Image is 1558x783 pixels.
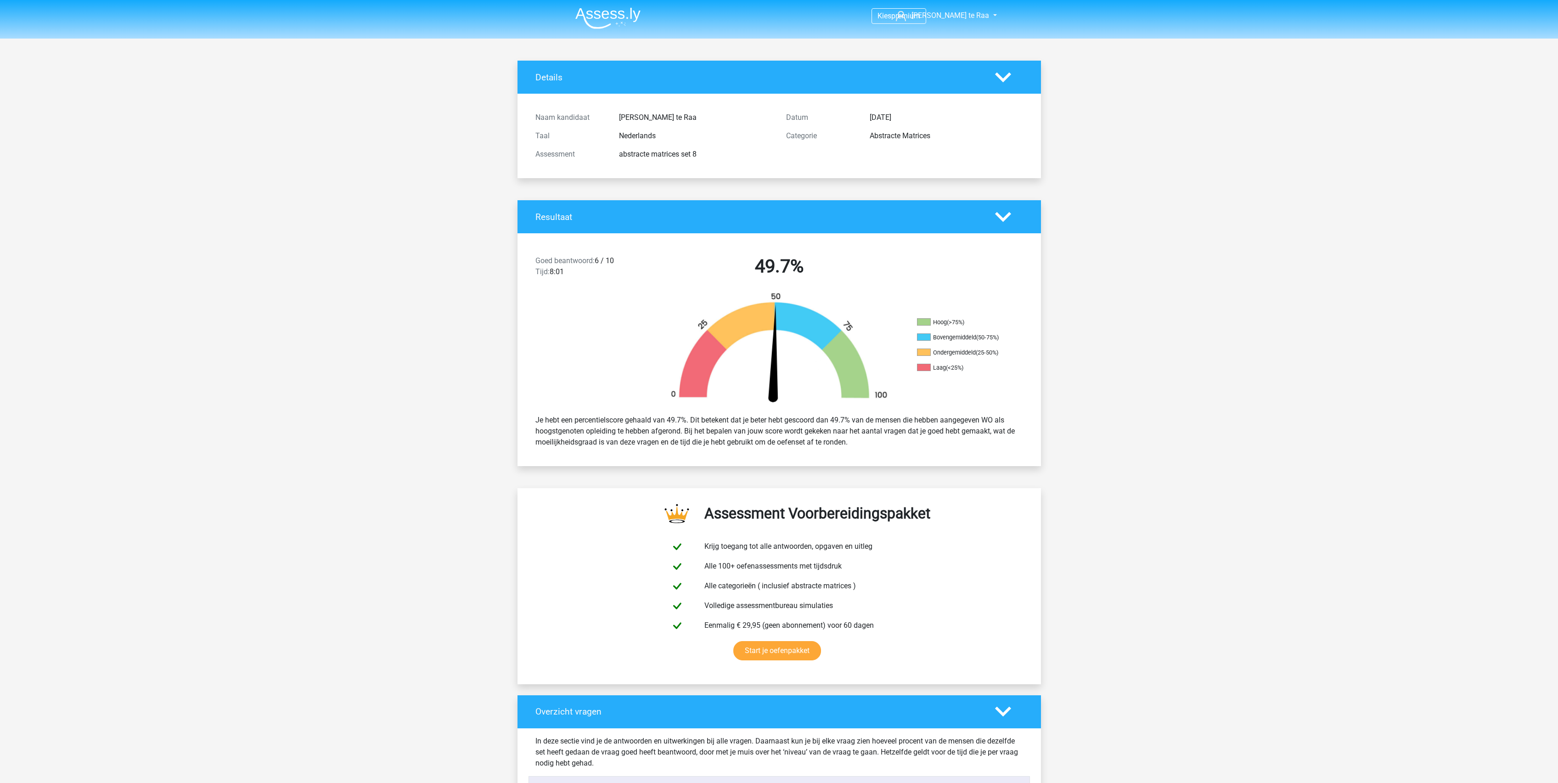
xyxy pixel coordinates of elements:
[946,364,963,371] div: (<25%)
[891,11,920,20] span: premium
[529,736,1030,769] div: In deze sectie vind je de antwoorden en uitwerkingen bij alle vragen. Daarnaast kun je bij elke v...
[529,112,612,123] div: Naam kandidaat
[529,411,1030,451] div: Je hebt een percentielscore gehaald van 49.7%. Dit betekent dat je beter hebt gescoord dan 49.7% ...
[917,364,1009,372] li: Laag
[947,319,964,326] div: (>75%)
[535,212,981,222] h4: Resultaat
[779,112,863,123] div: Datum
[877,11,891,20] span: Kies
[917,349,1009,357] li: Ondergemiddeld
[661,255,898,277] h2: 49.7%
[612,149,779,160] div: abstracte matrices set 8
[911,11,989,20] span: [PERSON_NAME] te Raa
[529,255,654,281] div: 6 / 10 8:01
[976,349,998,356] div: (25-50%)
[612,112,779,123] div: [PERSON_NAME] te Raa
[863,130,1030,141] div: Abstracte Matrices
[529,130,612,141] div: Taal
[655,292,903,407] img: 50.d30dad99e2fa.png
[535,256,595,265] span: Goed beantwoord:
[976,334,999,341] div: (50-75%)
[872,10,926,22] a: Kiespremium
[535,267,550,276] span: Tijd:
[575,7,641,29] img: Assessly
[733,641,821,660] a: Start je oefenpakket
[612,130,779,141] div: Nederlands
[917,318,1009,327] li: Hoog
[535,72,981,83] h4: Details
[917,333,1009,342] li: Bovengemiddeld
[529,149,612,160] div: Assessment
[535,706,981,717] h4: Overzicht vragen
[863,112,1030,123] div: [DATE]
[779,130,863,141] div: Categorie
[892,10,990,21] a: [PERSON_NAME] te Raa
